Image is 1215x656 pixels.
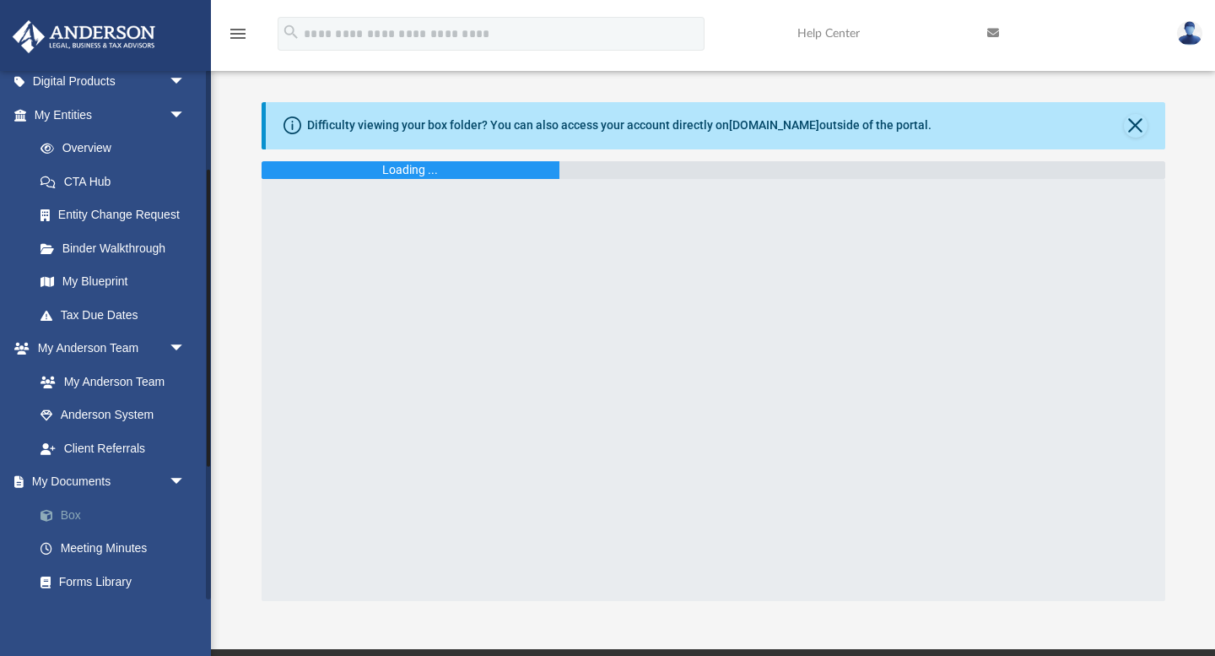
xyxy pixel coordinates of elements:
[24,165,211,198] a: CTA Hub
[1177,21,1202,46] img: User Pic
[12,332,202,366] a: My Anderson Teamarrow_drop_down
[1124,114,1147,138] button: Close
[24,398,202,432] a: Anderson System
[12,65,211,99] a: Digital Productsarrow_drop_down
[8,20,160,53] img: Anderson Advisors Platinum Portal
[169,65,202,100] span: arrow_drop_down
[24,231,211,265] a: Binder Walkthrough
[282,23,300,41] i: search
[228,32,248,44] a: menu
[24,198,211,232] a: Entity Change Request
[169,332,202,366] span: arrow_drop_down
[382,161,438,179] div: Loading ...
[24,599,211,632] a: Notarize
[24,532,211,566] a: Meeting Minutes
[228,24,248,44] i: menu
[24,132,211,165] a: Overview
[12,465,211,499] a: My Documentsarrow_drop_down
[729,118,819,132] a: [DOMAIN_NAME]
[24,298,211,332] a: Tax Due Dates
[169,465,202,500] span: arrow_drop_down
[12,98,211,132] a: My Entitiesarrow_drop_down
[307,117,931,134] div: Difficulty viewing your box folder? You can also access your account directly on outside of the p...
[24,265,202,299] a: My Blueprint
[24,498,211,532] a: Box
[169,98,202,133] span: arrow_drop_down
[24,565,202,599] a: Forms Library
[24,365,194,398] a: My Anderson Team
[24,431,202,465] a: Client Referrals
